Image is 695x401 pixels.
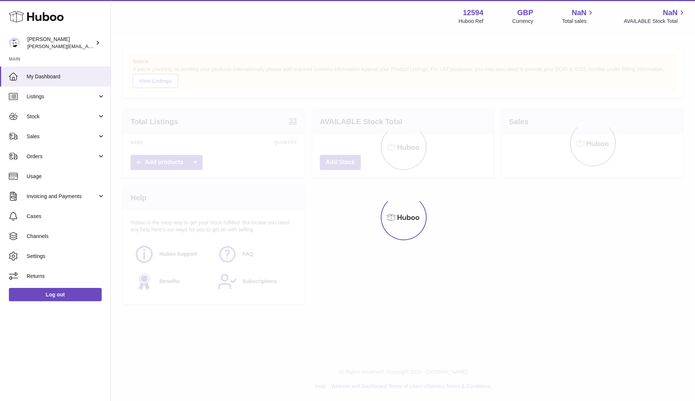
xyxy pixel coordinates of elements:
[27,113,97,120] span: Stock
[459,18,484,25] div: Huboo Ref
[27,273,105,280] span: Returns
[27,36,94,50] div: [PERSON_NAME]
[27,233,105,240] span: Channels
[517,8,533,18] strong: GBP
[27,253,105,260] span: Settings
[463,8,484,18] strong: 12594
[27,93,97,100] span: Listings
[27,43,148,49] span: [PERSON_NAME][EMAIL_ADDRESS][DOMAIN_NAME]
[562,8,595,25] a: NaN Total sales
[9,37,20,48] img: owen@wearemakewaves.com
[663,8,678,18] span: NaN
[27,193,97,200] span: Invoicing and Payments
[562,18,595,25] span: Total sales
[27,153,97,160] span: Orders
[624,18,686,25] span: AVAILABLE Stock Total
[27,173,105,180] span: Usage
[27,133,97,140] span: Sales
[9,288,102,301] a: Log out
[512,18,533,25] div: Currency
[27,73,105,80] span: My Dashboard
[624,8,686,25] a: NaN AVAILABLE Stock Total
[27,213,105,220] span: Cases
[572,8,586,18] span: NaN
